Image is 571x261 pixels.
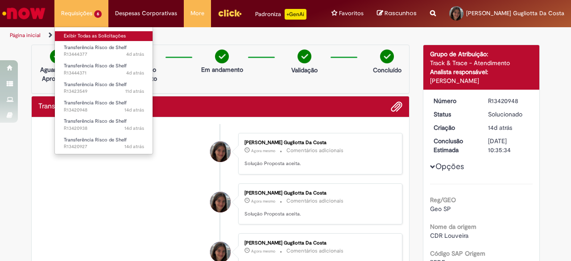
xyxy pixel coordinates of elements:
span: Transferência Risco de Shelf [64,62,127,69]
div: Track & Trace - Atendimento [430,58,533,67]
h2: Transferência Risco de Shelf Histórico de tíquete [38,103,129,111]
a: Rascunhos [377,9,417,18]
p: Concluído [373,66,401,75]
p: +GenAi [285,9,306,20]
a: Aberto R13420938 : Transferência Risco de Shelf [55,116,153,133]
small: Comentários adicionais [286,247,343,255]
a: Página inicial [10,32,41,39]
span: [PERSON_NAME] Gugliotta Da Costa [466,9,564,17]
time: 28/08/2025 14:31:28 [251,199,275,204]
dt: Criação [427,123,482,132]
span: Transferência Risco de Shelf [64,81,127,88]
span: R13420948 [64,107,144,114]
div: R13420948 [488,96,530,105]
button: Adicionar anexos [391,101,402,112]
span: More [190,9,204,18]
img: check-circle-green.png [298,50,311,63]
p: Validação [291,66,318,75]
div: Rafaela Jabali Gugliotta Da Costa [210,192,231,212]
span: Requisições [61,9,92,18]
span: 4d atrás [126,70,144,76]
span: Agora mesmo [251,199,275,204]
span: Rascunhos [385,9,417,17]
img: check-circle-green.png [50,50,64,63]
img: ServiceNow [1,4,47,22]
b: Reg/GEO [430,196,456,204]
img: check-circle-green.png [380,50,394,63]
div: Solucionado [488,110,530,119]
span: Geo SP [430,205,451,213]
span: Transferência Risco de Shelf [64,118,127,124]
time: 28/08/2025 14:31:27 [251,249,275,254]
p: Em andamento [201,65,243,74]
span: R13423549 [64,88,144,95]
small: Comentários adicionais [286,197,343,205]
a: Aberto R13444371 : Transferência Risco de Shelf [55,61,153,78]
ul: Trilhas de página [7,27,374,44]
div: [PERSON_NAME] [430,76,533,85]
a: Aberto R13444377 : Transferência Risco de Shelf [55,43,153,59]
small: Comentários adicionais [286,147,343,154]
span: 14d atrás [124,143,144,150]
span: R13444377 [64,51,144,58]
span: Transferência Risco de Shelf [64,137,127,143]
img: click_logo_yellow_360x200.png [218,6,242,20]
span: R13420938 [64,125,144,132]
p: Solução Proposta aceita. [244,160,393,167]
ul: Requisições [54,27,153,154]
time: 15/08/2025 14:03:16 [488,124,512,132]
span: Transferência Risco de Shelf [64,44,127,51]
span: Despesas Corporativas [115,9,177,18]
div: 15/08/2025 14:03:16 [488,123,530,132]
p: Solução Proposta aceita. [244,211,393,218]
a: Aberto R13420927 : Transferência Risco de Shelf [55,135,153,152]
time: 15/08/2025 13:59:38 [124,143,144,150]
time: 15/08/2025 14:03:18 [124,107,144,113]
dt: Status [427,110,482,119]
span: Agora mesmo [251,148,275,153]
span: 14d atrás [124,125,144,132]
dt: Número [427,96,482,105]
div: [PERSON_NAME] Gugliotta Da Costa [244,140,393,145]
time: 15/08/2025 14:01:27 [124,125,144,132]
b: Código SAP Origem [430,249,485,257]
a: Exibir Todas as Solicitações [55,31,153,41]
div: Rafaela Jabali Gugliotta Da Costa [210,141,231,162]
span: 6 [94,10,102,18]
p: Aguardando Aprovação [35,65,79,83]
span: R13444371 [64,70,144,77]
time: 25/08/2025 13:52:49 [126,70,144,76]
span: 11d atrás [125,88,144,95]
span: 14d atrás [488,124,512,132]
span: 4d atrás [126,51,144,58]
div: Grupo de Atribuição: [430,50,533,58]
dt: Conclusão Estimada [427,137,482,154]
span: Favoritos [339,9,364,18]
div: [PERSON_NAME] Gugliotta Da Costa [244,191,393,196]
span: R13420927 [64,143,144,150]
span: Agora mesmo [251,249,275,254]
b: Nome da origem [430,223,476,231]
span: CDR Louveira [430,232,468,240]
div: Padroniza [255,9,306,20]
span: 14d atrás [124,107,144,113]
img: check-circle-green.png [215,50,229,63]
time: 18/08/2025 09:21:49 [125,88,144,95]
time: 28/08/2025 14:31:28 [251,148,275,153]
div: [PERSON_NAME] Gugliotta Da Costa [244,240,393,246]
div: Analista responsável: [430,67,533,76]
a: Aberto R13423549 : Transferência Risco de Shelf [55,80,153,96]
div: [DATE] 10:35:34 [488,137,530,154]
a: Aberto R13420948 : Transferência Risco de Shelf [55,98,153,115]
span: Transferência Risco de Shelf [64,99,127,106]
